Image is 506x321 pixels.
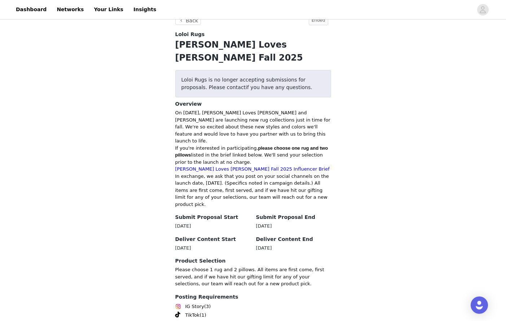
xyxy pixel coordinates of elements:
div: avatar [479,4,486,16]
a: Networks [52,1,88,18]
a: Dashboard [12,1,51,18]
a: Insights [129,1,160,18]
h4: Product Selection [175,257,331,265]
div: [DATE] [256,223,331,230]
div: [DATE] [175,223,250,230]
span: Loloi Rugs [175,31,205,38]
div: [DATE] [175,245,250,252]
p: If you're interested in participating, listed in the brief linked below. We'll send your selectio... [175,145,331,166]
h4: Overview [175,100,331,108]
h4: Submit Proposal End [256,214,331,221]
img: Instagram Icon [175,304,181,309]
div: [DATE] [256,245,331,252]
div: Open Intercom Messenger [471,296,488,314]
span: IG Story [185,303,204,310]
h4: Deliver Content Start [175,236,250,243]
a: [PERSON_NAME] Loves [PERSON_NAME] Fall 2025 Influencer Brief [175,166,330,172]
p: In exchange, we ask that you post on your social channels on the launch date, [DATE]. (Specifics ... [175,173,331,208]
button: Back [175,16,201,25]
span: TikTok [185,312,200,319]
a: Your Links [89,1,128,18]
p: On [DATE], [PERSON_NAME] Loves [PERSON_NAME] and [PERSON_NAME] are launching new rug collections ... [175,109,331,145]
h4: Deliver Content End [256,236,331,243]
span: Ended [309,16,328,25]
span: (1) [199,312,206,319]
span: (3) [204,303,211,310]
h4: Submit Proposal Start [175,214,250,221]
h1: [PERSON_NAME] Loves [PERSON_NAME] Fall 2025 [175,38,331,64]
p: Loloi Rugs is no longer accepting submissions for proposals. Please contact if you have any quest... [181,76,325,91]
p: Please choose 1 rug and 2 pillows. All items are first come, first served, and if we have hit our... [175,266,331,287]
h4: Posting Requirements [175,293,331,301]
